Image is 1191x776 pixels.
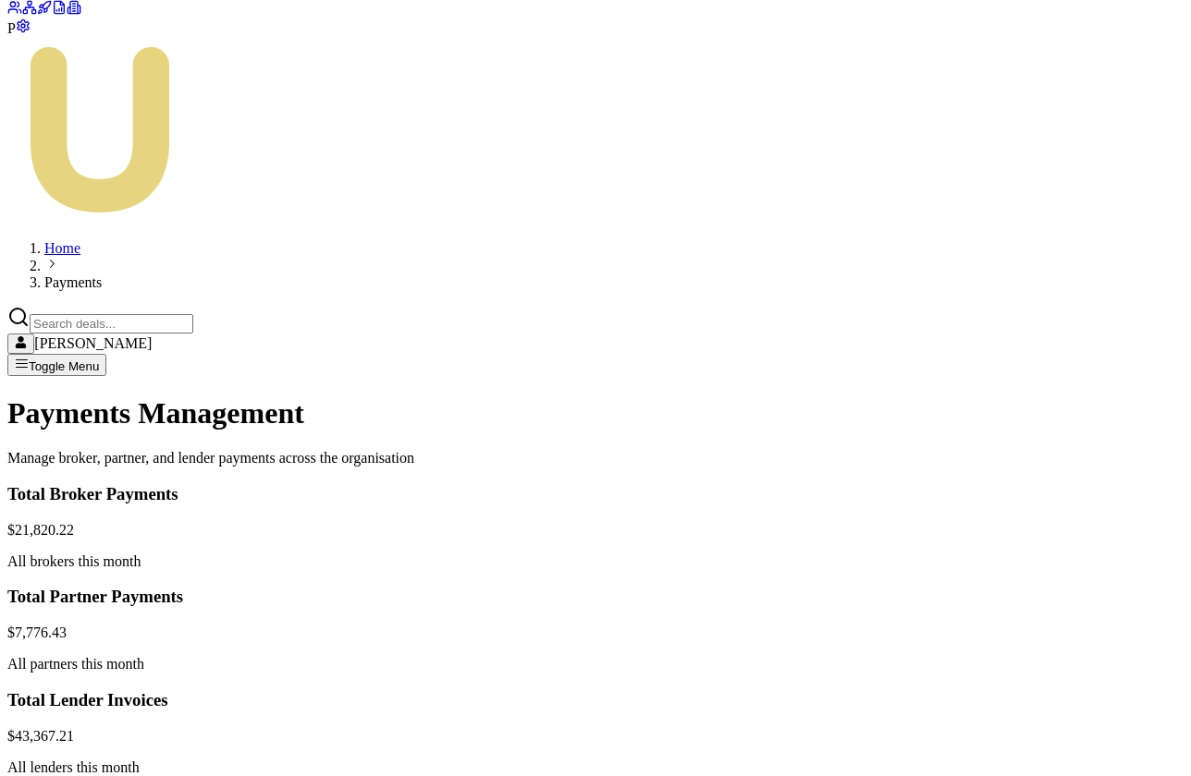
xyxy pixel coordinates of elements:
[7,728,1184,745] div: $43,367.21
[7,587,1184,607] h3: Total Partner Payments
[7,522,1184,539] div: $21,820.22
[44,240,80,256] a: Home
[7,624,1184,641] div: $7,776.43
[7,354,106,376] button: Toggle Menu
[7,759,1184,776] p: All lenders this month
[7,553,1184,570] p: All brokers this month
[29,359,99,373] span: Toggle Menu
[30,314,193,333] input: Search deals
[7,656,1184,673] p: All partners this month
[34,335,152,351] span: [PERSON_NAME]
[44,274,102,290] span: Payments
[7,240,1184,291] nav: breadcrumb
[7,450,1184,467] p: Manage broker, partner, and lender payments across the organisation
[7,37,192,222] img: Emu Money
[7,20,16,36] span: P
[7,396,1184,430] h1: Payments Management
[7,484,1184,504] h3: Total Broker Payments
[7,690,1184,710] h3: Total Lender Invoices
